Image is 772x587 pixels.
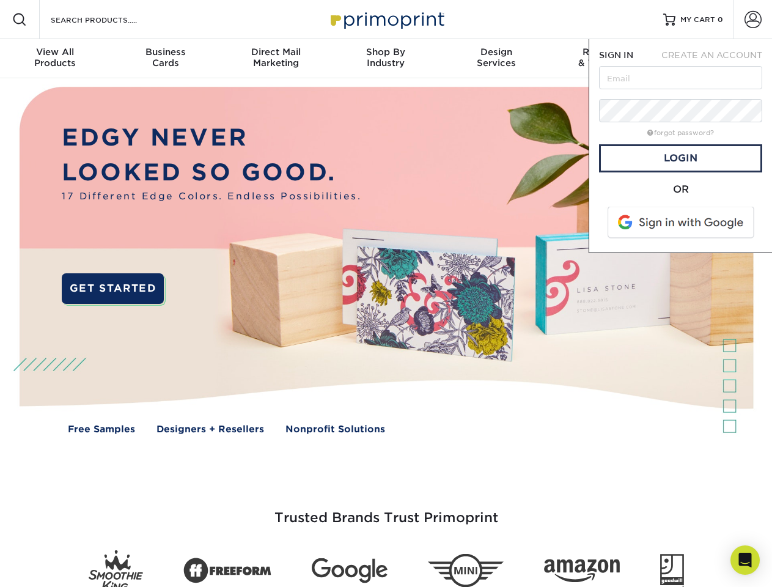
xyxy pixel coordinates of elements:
span: Business [110,46,220,57]
div: Marketing [221,46,331,68]
img: Google [312,558,388,583]
div: Open Intercom Messenger [730,545,760,575]
a: Direct MailMarketing [221,39,331,78]
a: Login [599,144,762,172]
img: Amazon [544,559,620,583]
input: SEARCH PRODUCTS..... [50,12,169,27]
span: 17 Different Edge Colors. Endless Possibilities. [62,190,361,204]
h3: Trusted Brands Trust Primoprint [29,481,744,541]
div: Industry [331,46,441,68]
span: Direct Mail [221,46,331,57]
a: Designers + Resellers [156,423,264,437]
div: & Templates [551,46,661,68]
a: DesignServices [441,39,551,78]
p: EDGY NEVER [62,120,361,155]
span: SIGN IN [599,50,633,60]
span: 0 [718,15,723,24]
img: Goodwill [660,554,684,587]
span: Shop By [331,46,441,57]
a: BusinessCards [110,39,220,78]
iframe: Google Customer Reviews [3,550,104,583]
img: Primoprint [325,6,447,32]
span: Resources [551,46,661,57]
a: Shop ByIndustry [331,39,441,78]
a: GET STARTED [62,273,164,304]
span: MY CART [680,15,715,25]
div: Services [441,46,551,68]
div: OR [599,182,762,197]
div: Cards [110,46,220,68]
a: Nonprofit Solutions [285,423,385,437]
a: forgot password? [647,129,714,137]
input: Email [599,66,762,89]
p: LOOKED SO GOOD. [62,155,361,190]
span: Design [441,46,551,57]
a: Resources& Templates [551,39,661,78]
span: CREATE AN ACCOUNT [661,50,762,60]
a: Free Samples [68,423,135,437]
